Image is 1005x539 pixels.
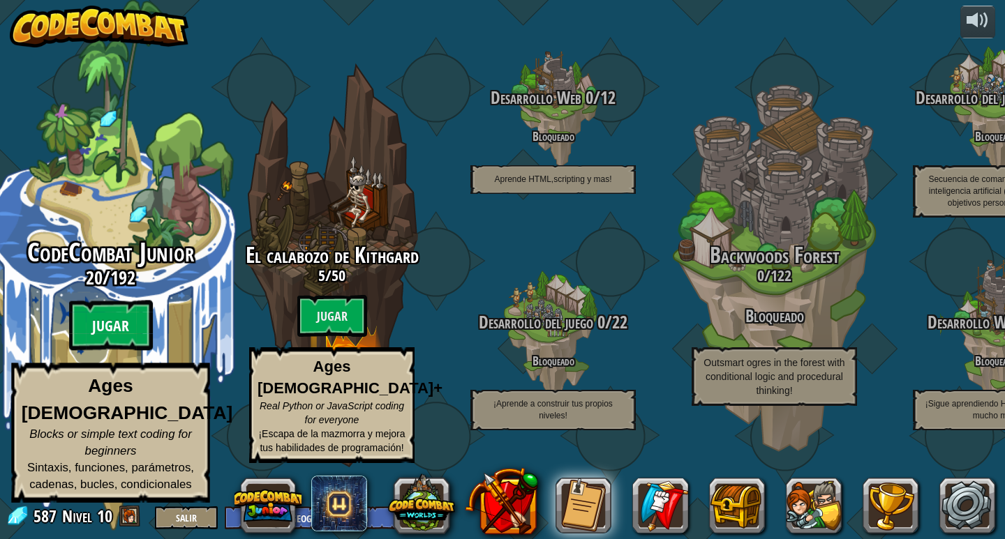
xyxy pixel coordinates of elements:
span: 0 [593,310,605,334]
span: Aprende HTML,scripting y mas! [494,174,611,184]
h3: Bloqueado [664,307,885,326]
span: Blocks or simple text coding for beginners [29,427,192,457]
span: Backwoods Forest [710,240,840,270]
span: 10 [97,505,112,527]
span: 122 [770,265,791,286]
btn: Jugar [69,301,153,351]
span: Nivel [62,505,92,528]
strong: Ages [DEMOGRAPHIC_DATA]+ [258,358,442,397]
btn: Jugar [297,295,367,337]
h4: Bloqueado [442,130,664,143]
h3: / [442,313,664,332]
span: 5 [318,265,325,286]
span: ¡Escapa de la mazmorra y mejora tus habilidades de programación! [258,428,405,453]
span: El calabozo de Kithgard [246,240,419,270]
span: ¡Aprende a construir tus propios niveles! [493,399,613,420]
span: 12 [600,86,616,109]
span: 0 [757,265,764,286]
button: Ajustar el volúmen [960,6,995,38]
span: 192 [110,265,135,290]
span: 0 [581,86,593,109]
span: Outsmart ogres in the forest with conditional logic and procedural thinking! [703,357,844,396]
span: Desarrollo del juego [479,310,593,334]
span: 50 [332,265,345,286]
span: 587 [33,505,61,527]
button: Salir [155,506,218,529]
h4: Bloqueado [442,354,664,367]
div: Complete previous world to unlock [221,44,442,486]
h3: / [221,267,442,284]
img: CodeCombat - Learn how to code by playing a game [10,6,188,47]
strong: Ages [DEMOGRAPHIC_DATA] [22,376,233,423]
span: 20 [86,265,103,290]
span: 22 [612,310,627,334]
h3: / [664,267,885,284]
span: Sintaxis, funciones, parámetros, cadenas, bucles, condicionales [27,461,194,491]
span: Real Python or JavaScript coding for everyone [260,400,404,425]
span: Desarrollo Web [491,86,581,109]
h3: / [442,89,664,107]
span: CodeCombat Junior [27,234,194,271]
